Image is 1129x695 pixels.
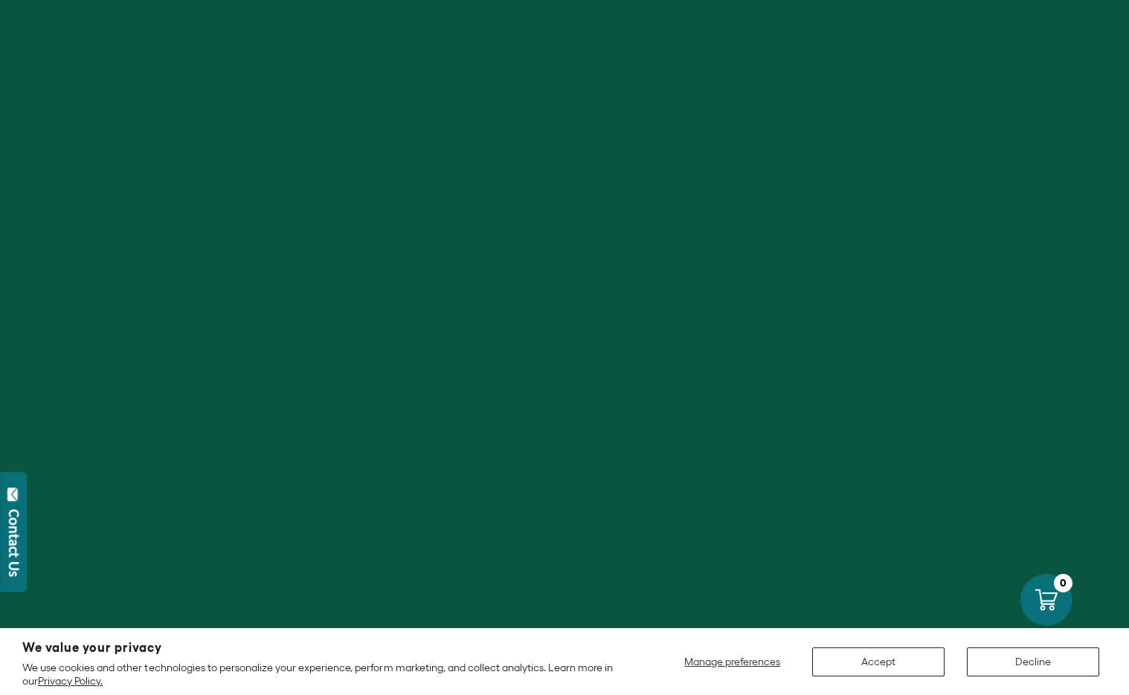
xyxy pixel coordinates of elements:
a: Privacy Policy. [38,675,103,687]
button: Manage preferences [675,647,790,676]
button: Accept [812,647,945,676]
span: Manage preferences [684,656,780,667]
p: We use cookies and other technologies to personalize your experience, perform marketing, and coll... [22,661,621,688]
h2: We value your privacy [22,641,621,654]
div: Contact Us [7,509,22,577]
button: Decline [967,647,1099,676]
div: 0 [1054,574,1072,592]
